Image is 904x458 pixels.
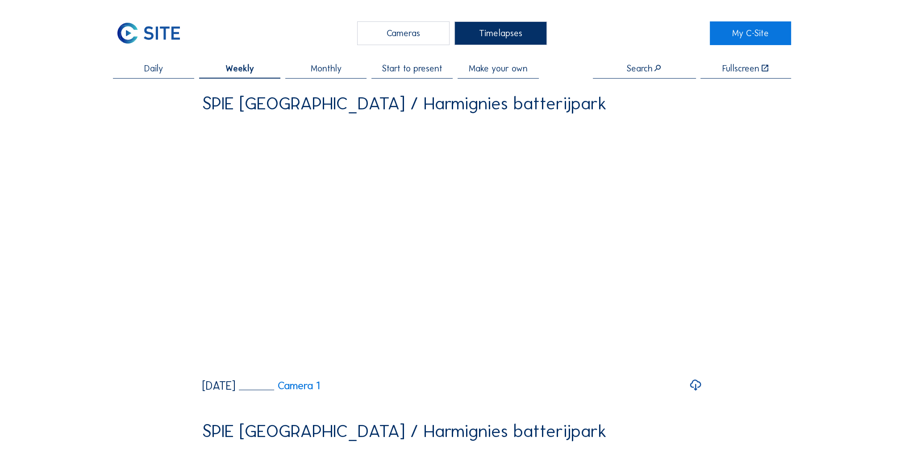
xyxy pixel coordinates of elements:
[113,21,194,45] a: C-SITE Logo
[202,121,702,371] video: Your browser does not support the video tag.
[113,21,184,45] img: C-SITE Logo
[202,422,607,440] div: SPIE [GEOGRAPHIC_DATA] / Harmignies batterijpark
[144,64,163,73] span: Daily
[710,21,791,45] a: My C-Site
[311,64,342,73] span: Monthly
[239,380,320,391] a: Camera 1
[469,64,528,73] span: Make your own
[382,64,442,73] span: Start to present
[202,95,607,112] div: SPIE [GEOGRAPHIC_DATA] / Harmignies batterijpark
[357,21,450,45] div: Cameras
[202,380,235,391] div: [DATE]
[722,64,759,73] div: Fullscreen
[454,21,547,45] div: Timelapses
[225,64,254,73] span: Weekly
